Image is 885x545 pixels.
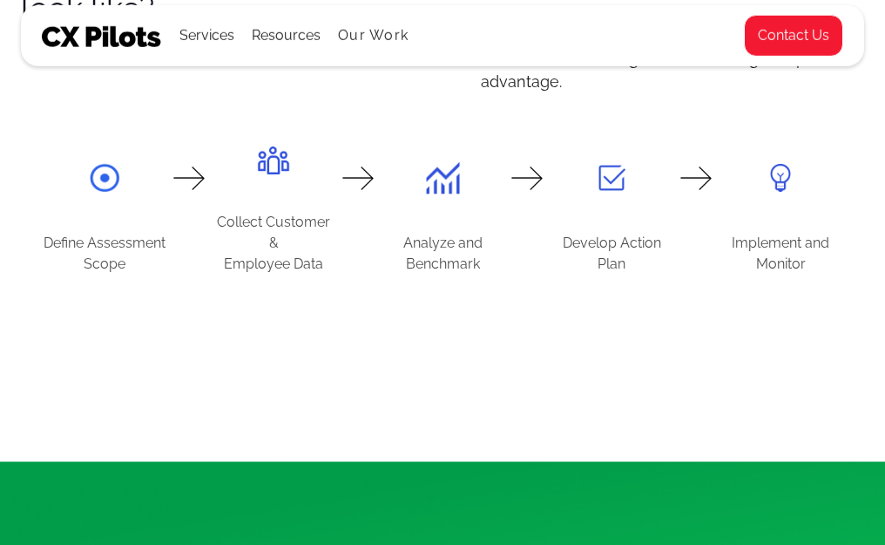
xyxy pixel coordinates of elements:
[744,15,843,57] a: Contact Us
[44,233,166,275] div: Define Assessment Scope
[211,212,336,275] div: Collect Customer & Employee Data
[380,233,505,275] div: Analyze and Benchmark
[718,233,843,275] div: Implement and Monitor
[252,24,321,48] div: Resources
[563,233,661,275] div: Develop Action Plan
[338,28,409,44] a: Our Work
[179,24,234,48] div: Services
[179,6,234,65] div: Services
[252,6,321,65] div: Resources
